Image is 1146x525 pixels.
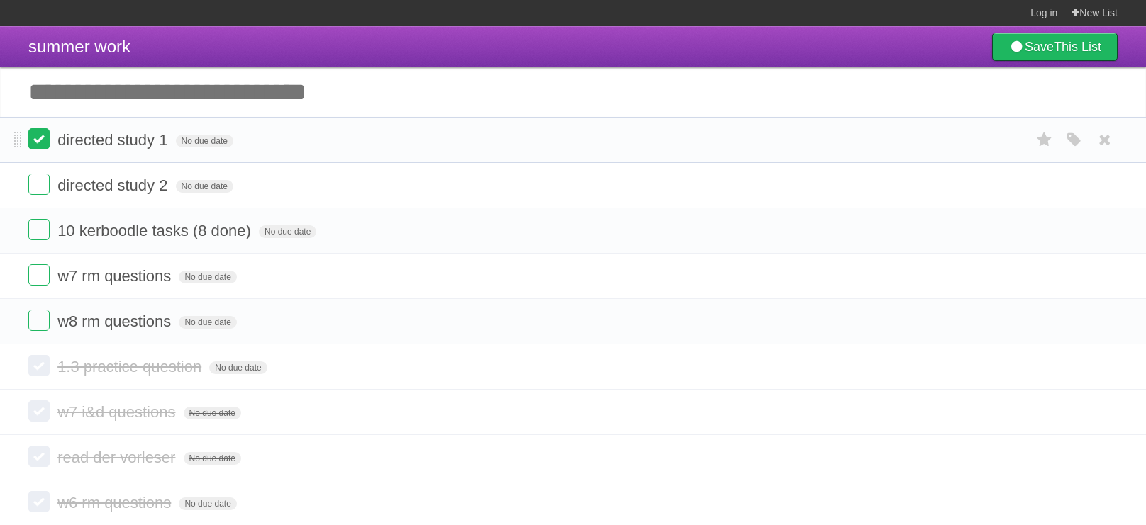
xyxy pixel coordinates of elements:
span: w6 rm questions [57,494,174,512]
span: No due date [209,361,267,374]
span: directed study 1 [57,131,171,149]
span: No due date [176,135,233,147]
span: w8 rm questions [57,312,174,330]
label: Done [28,219,50,240]
span: No due date [179,271,236,283]
span: No due date [179,316,236,329]
span: read der vorleser [57,448,179,466]
label: Done [28,264,50,286]
label: Done [28,174,50,195]
label: Done [28,446,50,467]
span: w7 i&d questions [57,403,179,421]
label: Done [28,400,50,422]
span: 10 kerboodle tasks (8 done) [57,222,255,239]
label: Done [28,355,50,376]
span: 1.3 practice question [57,358,205,376]
span: directed study 2 [57,176,171,194]
span: No due date [179,497,236,510]
span: summer work [28,37,130,56]
label: Done [28,310,50,331]
span: No due date [176,180,233,193]
span: w7 rm questions [57,267,174,285]
label: Star task [1031,128,1058,152]
label: Done [28,128,50,149]
span: No due date [259,225,316,238]
label: Done [28,491,50,512]
span: No due date [184,407,241,419]
span: No due date [184,452,241,465]
b: This List [1054,40,1101,54]
a: SaveThis List [992,33,1118,61]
